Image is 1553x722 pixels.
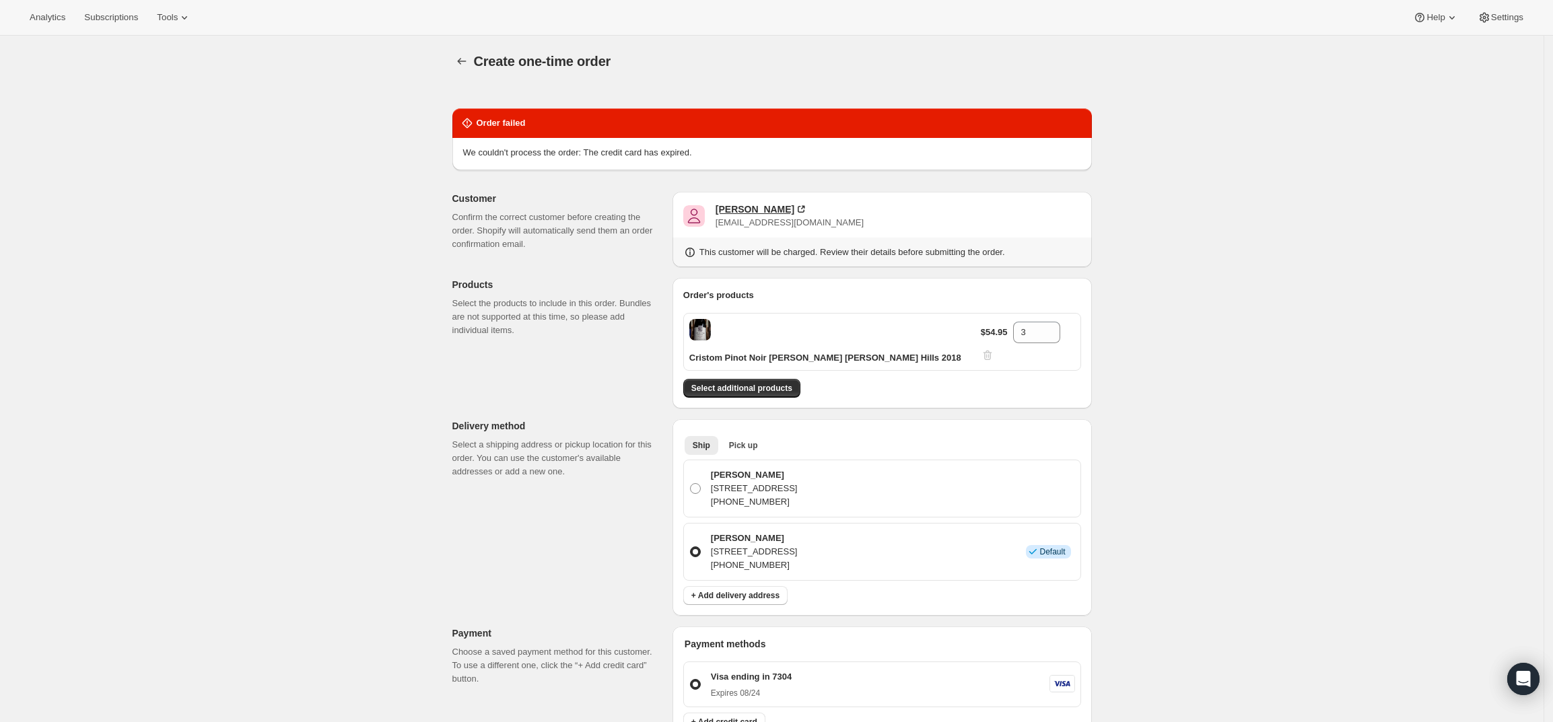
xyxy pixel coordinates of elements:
p: [STREET_ADDRESS] [711,545,798,558]
p: Payment [452,626,662,640]
span: Pick up [729,440,758,451]
p: [PERSON_NAME] [711,532,798,545]
p: Expires 08/24 [711,688,792,698]
span: Create one-time order [474,54,611,69]
p: Payment methods [685,637,1081,651]
span: Tools [157,12,178,23]
p: $54.95 [981,326,1008,339]
span: Ship [693,440,710,451]
p: [PHONE_NUMBER] [711,495,798,509]
span: Default [1039,546,1065,557]
span: Order's products [683,290,754,300]
span: Subscriptions [84,12,138,23]
span: Settings [1491,12,1523,23]
span: Jordan Leet [683,205,705,227]
span: Help [1426,12,1445,23]
div: [PERSON_NAME] [716,203,794,216]
span: Default Title [689,319,711,340]
p: Products [452,278,662,291]
div: Open Intercom Messenger [1507,663,1540,695]
p: Confirm the correct customer before creating the order. Shopify will automatically send them an o... [452,211,662,251]
p: Choose a saved payment method for this customer. To use a different one, click the “+ Add credit ... [452,645,662,686]
button: Subscriptions [76,8,146,27]
p: Customer [452,192,662,205]
p: We couldn't process the order: The credit card has expired. [463,146,692,159]
p: Cristom Pinot Noir [PERSON_NAME] [PERSON_NAME] Hills 2018 [689,351,961,365]
span: [EMAIL_ADDRESS][DOMAIN_NAME] [716,217,864,227]
button: Select additional products [683,379,800,398]
p: [PERSON_NAME] [711,468,798,482]
button: Settings [1470,8,1531,27]
button: + Add delivery address [683,586,788,605]
span: + Add delivery address [691,590,780,601]
p: Visa ending in 7304 [711,670,792,684]
p: Select a shipping address or pickup location for this order. You can use the customer's available... [452,438,662,478]
p: [PHONE_NUMBER] [711,558,798,572]
p: Delivery method [452,419,662,433]
button: Help [1405,8,1466,27]
p: This customer will be charged. Review their details before submitting the order. [699,246,1005,259]
button: Analytics [22,8,73,27]
h2: Order failed [477,116,526,130]
p: [STREET_ADDRESS] [711,482,798,495]
span: Select additional products [691,383,792,394]
button: Tools [149,8,199,27]
span: Analytics [30,12,65,23]
p: Select the products to include in this order. Bundles are not supported at this time, so please a... [452,297,662,337]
